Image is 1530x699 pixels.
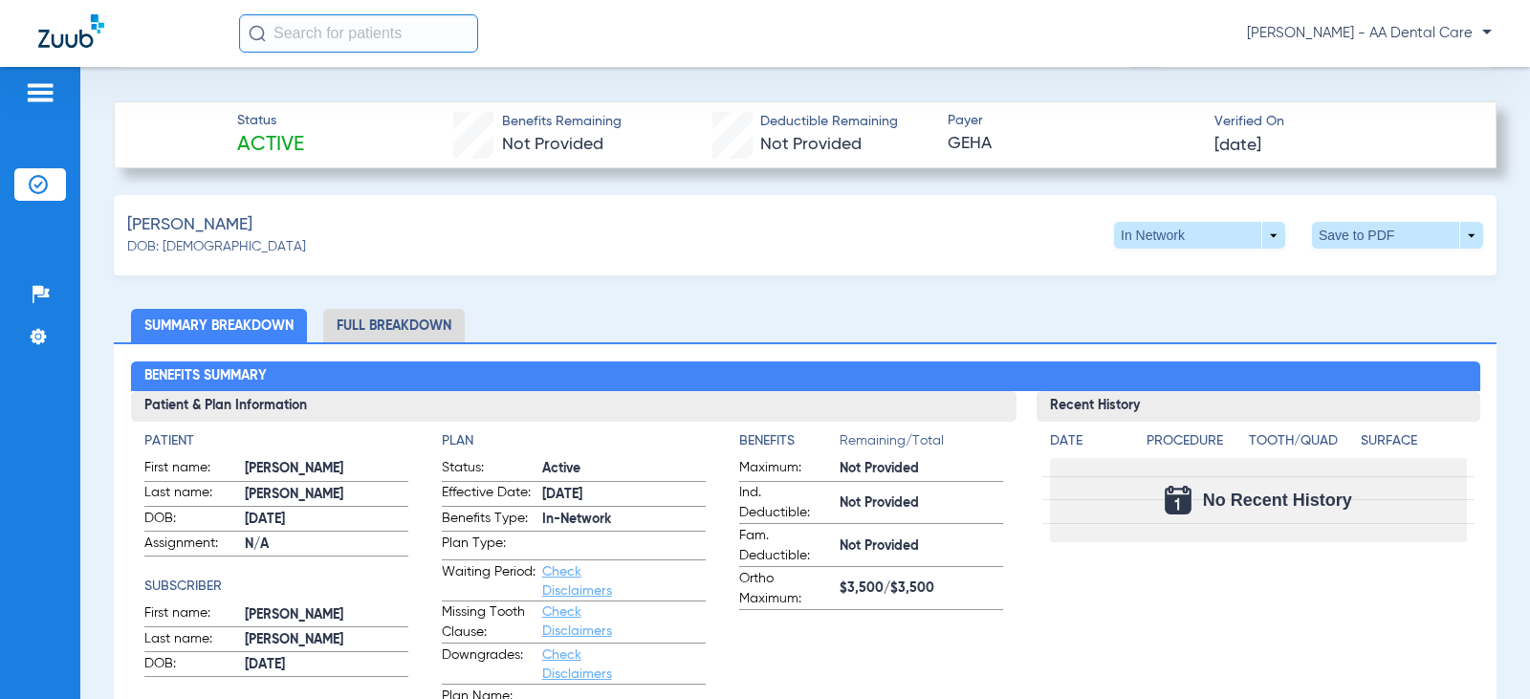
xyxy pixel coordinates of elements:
[245,605,408,625] span: [PERSON_NAME]
[25,81,55,104] img: hamburger-icon
[323,309,465,342] li: Full Breakdown
[237,132,304,159] span: Active
[1203,491,1352,510] span: No Recent History
[542,648,612,681] a: Check Disclaimers
[442,458,535,481] span: Status:
[948,111,1198,131] span: Payer
[1247,24,1492,43] span: [PERSON_NAME] - AA Dental Care
[840,459,1003,479] span: Not Provided
[542,485,706,505] span: [DATE]
[144,483,238,506] span: Last name:
[1214,112,1465,132] span: Verified On
[840,579,1003,599] span: $3,500/$3,500
[144,509,238,532] span: DOB:
[840,431,1003,458] span: Remaining/Total
[739,431,840,458] app-breakdown-title: Benefits
[442,602,535,643] span: Missing Tooth Clause:
[442,431,706,451] h4: Plan
[144,629,238,652] span: Last name:
[127,237,306,257] span: DOB: [DEMOGRAPHIC_DATA]
[1249,431,1354,458] app-breakdown-title: Tooth/Quad
[1037,391,1479,422] h3: Recent History
[144,577,408,597] h4: Subscriber
[840,493,1003,513] span: Not Provided
[739,431,840,451] h4: Benefits
[237,111,304,131] span: Status
[442,645,535,684] span: Downgrades:
[245,630,408,650] span: [PERSON_NAME]
[127,213,252,237] span: [PERSON_NAME]
[131,361,1480,392] h2: Benefits Summary
[739,569,833,609] span: Ortho Maximum:
[245,535,408,555] span: N/A
[245,655,408,675] span: [DATE]
[1214,134,1261,158] span: [DATE]
[739,483,833,523] span: Ind. Deductible:
[144,534,238,557] span: Assignment:
[542,565,612,598] a: Check Disclaimers
[1147,431,1242,451] h4: Procedure
[739,526,833,566] span: Fam. Deductible:
[502,112,622,132] span: Benefits Remaining
[245,459,408,479] span: [PERSON_NAME]
[948,132,1198,156] span: GEHA
[442,534,535,559] span: Plan Type:
[442,483,535,506] span: Effective Date:
[760,112,898,132] span: Deductible Remaining
[245,485,408,505] span: [PERSON_NAME]
[542,510,706,530] span: In-Network
[239,14,478,53] input: Search for patients
[1114,222,1285,249] button: In Network
[144,458,238,481] span: First name:
[144,431,408,451] h4: Patient
[442,509,535,532] span: Benefits Type:
[131,309,307,342] li: Summary Breakdown
[245,510,408,530] span: [DATE]
[739,458,833,481] span: Maximum:
[38,14,104,48] img: Zuub Logo
[840,536,1003,557] span: Not Provided
[1361,431,1466,451] h4: Surface
[1050,431,1130,451] h4: Date
[249,25,266,42] img: Search Icon
[1050,431,1130,458] app-breakdown-title: Date
[442,562,535,601] span: Waiting Period:
[760,136,862,153] span: Not Provided
[542,459,706,479] span: Active
[144,603,238,626] span: First name:
[1361,431,1466,458] app-breakdown-title: Surface
[144,654,238,677] span: DOB:
[502,136,603,153] span: Not Provided
[1147,431,1242,458] app-breakdown-title: Procedure
[1165,486,1191,514] img: Calendar
[1249,431,1354,451] h4: Tooth/Quad
[542,605,612,638] a: Check Disclaimers
[1312,222,1483,249] button: Save to PDF
[131,391,1017,422] h3: Patient & Plan Information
